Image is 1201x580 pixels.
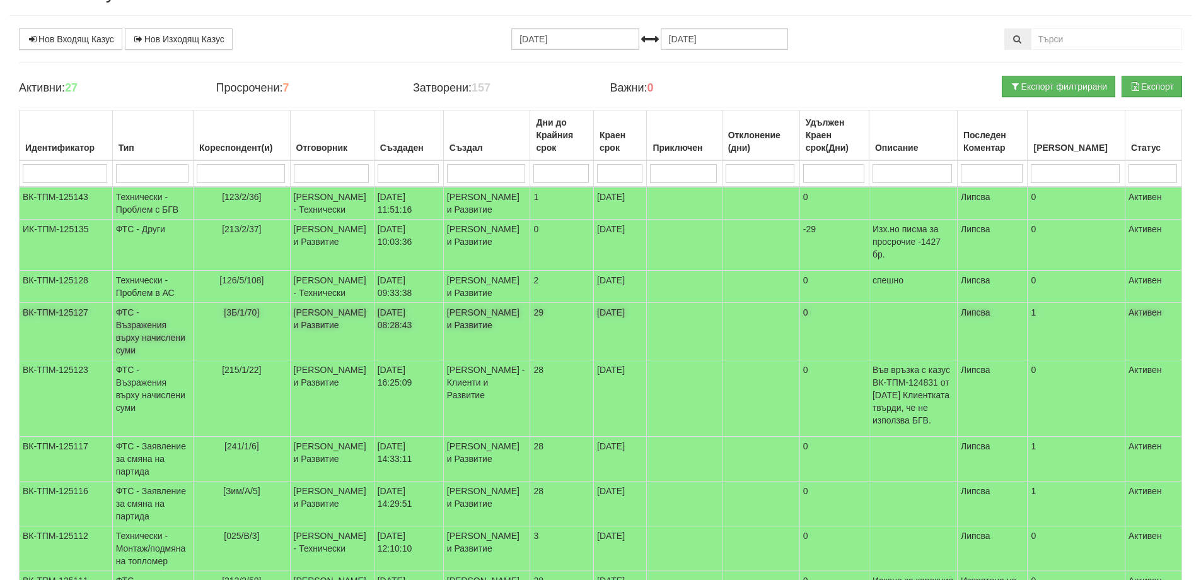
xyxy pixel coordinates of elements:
td: 1 [1028,437,1125,482]
span: [126/5/108] [219,275,264,285]
td: Активен [1125,360,1181,437]
td: ВК-ТПМ-125117 [20,437,113,482]
td: -29 [799,220,869,271]
td: [PERSON_NAME] и Развитие [290,437,374,482]
td: [PERSON_NAME] и Развитие [443,271,530,303]
td: ВК-ТПМ-125127 [20,303,113,360]
td: ФТС - Възражения върху начислени суми [112,360,193,437]
td: [DATE] 09:33:38 [374,271,443,303]
td: 0 [1028,220,1125,271]
td: [DATE] 11:51:16 [374,187,443,220]
td: [DATE] [594,220,647,271]
td: ВК-ТПМ-125123 [20,360,113,437]
div: Описание [873,139,954,157]
td: [PERSON_NAME] - Технически [290,187,374,220]
span: [Зим/А/5] [223,486,260,496]
span: Липсва [961,192,990,202]
span: 1 [533,192,538,202]
td: [DATE] 08:28:43 [374,303,443,360]
div: Отклонение (дни) [726,126,796,157]
div: Дни до Крайния срок [533,114,590,157]
td: 0 [799,187,869,220]
td: Активен [1125,187,1181,220]
span: Липсва [961,307,990,317]
td: 0 [1028,187,1125,220]
span: 28 [533,441,543,451]
td: 0 [799,360,869,437]
td: 0 [1028,526,1125,571]
td: [PERSON_NAME] и Развитие [443,187,530,220]
h4: Важни: [610,82,787,95]
div: Отговорник [294,139,371,157]
td: [DATE] [594,271,647,303]
td: [PERSON_NAME] - Технически [290,526,374,571]
td: Технически - Проблем с БГВ [112,187,193,220]
div: Приключен [650,139,718,157]
span: 0 [533,224,538,234]
td: Технически - Монтаж/подмяна на топломер [112,526,193,571]
th: Тип: No sort applied, activate to apply an ascending sort [112,110,193,161]
td: Активен [1125,482,1181,526]
td: Активен [1125,220,1181,271]
span: [213/2/37] [222,224,261,234]
span: 29 [533,307,543,317]
th: Отклонение (дни): No sort applied, activate to apply an ascending sort [722,110,799,161]
td: ВК-ТПМ-125116 [20,482,113,526]
td: [DATE] [594,526,647,571]
b: 7 [282,81,289,94]
td: ФТС - Възражения върху начислени суми [112,303,193,360]
div: Статус [1128,139,1178,157]
td: [PERSON_NAME] - Клиенти и Развитие [443,360,530,437]
th: Удължен Краен срок(Дни): No sort applied, activate to apply an ascending sort [799,110,869,161]
td: Активен [1125,303,1181,360]
span: [123/2/36] [222,192,261,202]
span: [241/1/6] [224,441,259,451]
div: Идентификатор [23,139,109,157]
td: [DATE] 16:25:09 [374,360,443,437]
td: [DATE] [594,187,647,220]
h4: Затворени: [413,82,591,95]
span: Липсва [961,486,990,496]
b: 157 [472,81,490,94]
td: [PERSON_NAME] и Развитие [290,360,374,437]
p: спешно [873,274,954,287]
td: Технически - Проблем в АС [112,271,193,303]
h4: Просрочени: [216,82,393,95]
span: Липсва [961,275,990,285]
td: ФТС - Заявление за смяна на партида [112,437,193,482]
td: ВК-ТПМ-125128 [20,271,113,303]
td: [DATE] 12:10:10 [374,526,443,571]
td: ФТС - Други [112,220,193,271]
td: [PERSON_NAME] и Развитие [443,482,530,526]
th: Брой Файлове: No sort applied, activate to apply an ascending sort [1028,110,1125,161]
th: Статус: No sort applied, activate to apply an ascending sort [1125,110,1181,161]
span: [3Б/1/70] [224,307,259,317]
th: Създаден: No sort applied, activate to apply an ascending sort [374,110,443,161]
th: Последен Коментар: No sort applied, activate to apply an ascending sort [957,110,1028,161]
td: ВК-ТПМ-125112 [20,526,113,571]
a: Нов Входящ Казус [19,28,122,50]
span: Липсва [961,531,990,541]
td: [DATE] [594,360,647,437]
button: Експорт филтрирани [1002,76,1115,97]
span: Липсва [961,224,990,234]
td: Активен [1125,271,1181,303]
th: Приключен: No sort applied, activate to apply an ascending sort [647,110,722,161]
td: [PERSON_NAME] - Технически [290,271,374,303]
td: 0 [1028,360,1125,437]
a: Нов Изходящ Казус [125,28,233,50]
td: [PERSON_NAME] и Развитие [443,437,530,482]
td: 0 [799,526,869,571]
td: ВК-ТПМ-125143 [20,187,113,220]
div: Удължен Краен срок(Дни) [803,114,866,157]
input: Търсене по Идентификатор, Бл/Вх/Ап, Тип, Описание, Моб. Номер, Имейл, Файл, Коментар, [1031,28,1182,50]
th: Кореспондент(и): No sort applied, activate to apply an ascending sort [194,110,291,161]
p: Във връзка с казус ВК-ТПМ-124831 от [DATE] Клиентката твърди, че не използва БГВ. [873,364,954,427]
div: Създал [447,139,527,157]
span: Липсва [961,365,990,375]
div: Тип [116,139,190,157]
td: [PERSON_NAME] и Развитие [290,303,374,360]
td: [PERSON_NAME] и Развитие [290,482,374,526]
b: 0 [647,81,654,94]
span: 28 [533,486,543,496]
